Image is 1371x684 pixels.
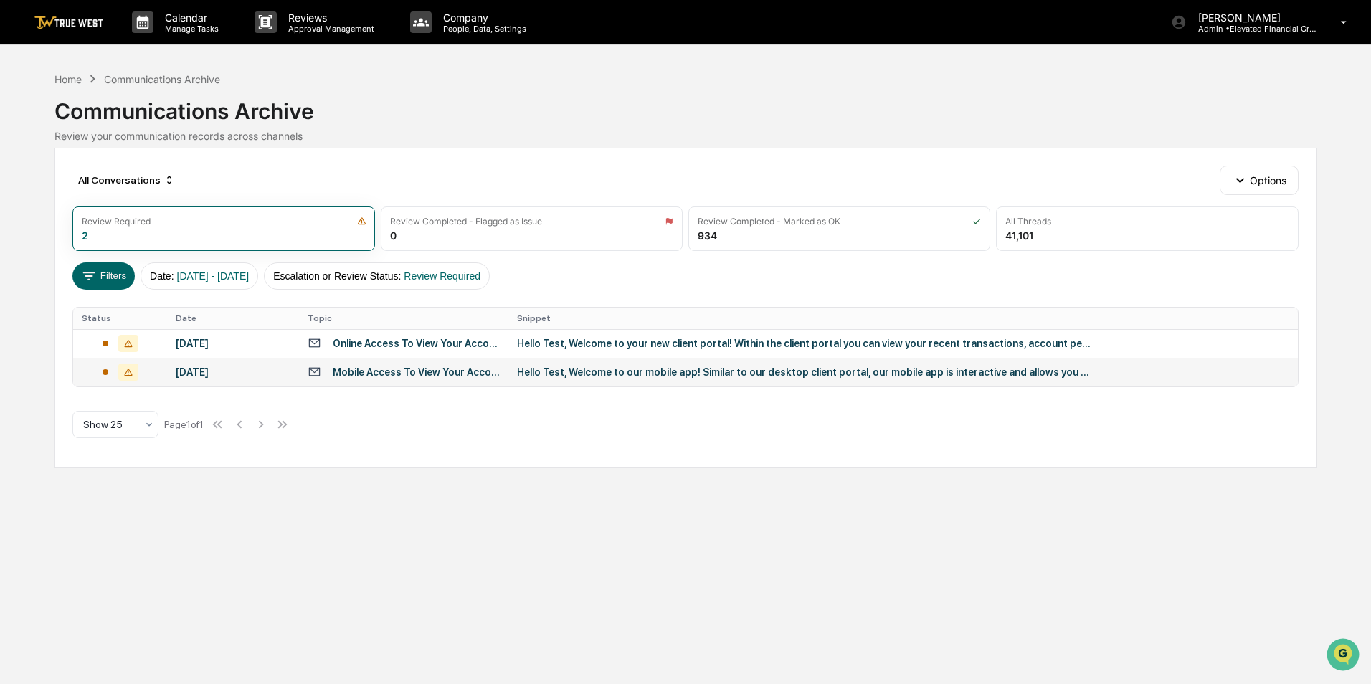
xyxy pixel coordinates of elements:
div: 934 [698,229,717,242]
div: [DATE] [176,366,290,378]
button: Options [1220,166,1298,194]
span: Data Lookup [29,208,90,222]
button: Escalation or Review Status:Review Required [264,262,490,290]
img: icon [665,217,673,226]
div: Review Required [82,216,151,227]
p: [PERSON_NAME] [1187,11,1320,24]
div: Communications Archive [104,73,220,85]
div: All Threads [1005,216,1051,227]
button: Filters [72,262,135,290]
div: 🗄️ [104,182,115,194]
div: Mobile Access To View Your Account Information [333,366,500,378]
div: We're available if you need us! [49,124,181,136]
span: Attestations [118,181,178,195]
img: icon [357,217,366,226]
a: 🗄️Attestations [98,175,184,201]
span: Pylon [143,243,174,254]
span: [DATE] - [DATE] [177,270,250,282]
div: Review Completed - Marked as OK [698,216,840,227]
img: logo [34,16,103,29]
div: 🖐️ [14,182,26,194]
div: Online Access To View Your Account Information [333,338,500,349]
div: Review your communication records across channels [54,130,1316,142]
div: Review Completed - Flagged as Issue [390,216,542,227]
div: Hello Test, Welcome to our mobile app! Similar to our desktop client portal, our mobile app is in... [517,366,1091,378]
div: All Conversations [72,168,181,191]
th: Topic [299,308,508,329]
a: 🔎Data Lookup [9,202,96,228]
button: Start new chat [244,114,261,131]
p: Admin • Elevated Financial Group [1187,24,1320,34]
div: Hello Test, Welcome to your new client portal! Within the client portal you can view your recent ... [517,338,1091,349]
p: Calendar [153,11,226,24]
th: Snippet [508,308,1297,329]
th: Date [167,308,299,329]
span: Review Required [404,270,480,282]
img: icon [972,217,981,226]
div: 41,101 [1005,229,1033,242]
div: Communications Archive [54,87,1316,124]
div: [DATE] [176,338,290,349]
p: Manage Tasks [153,24,226,34]
p: Approval Management [277,24,381,34]
div: Page 1 of 1 [164,419,204,430]
img: 1746055101610-c473b297-6a78-478c-a979-82029cc54cd1 [14,110,40,136]
div: 🔎 [14,209,26,221]
a: Powered byPylon [101,242,174,254]
p: How can we help? [14,30,261,53]
p: Reviews [277,11,381,24]
th: Status [73,308,166,329]
span: Preclearance [29,181,92,195]
div: 2 [82,229,88,242]
button: Date:[DATE] - [DATE] [141,262,258,290]
div: Home [54,73,82,85]
div: 0 [390,229,397,242]
iframe: Open customer support [1325,637,1364,675]
p: Company [432,11,533,24]
p: People, Data, Settings [432,24,533,34]
div: Start new chat [49,110,235,124]
a: 🖐️Preclearance [9,175,98,201]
